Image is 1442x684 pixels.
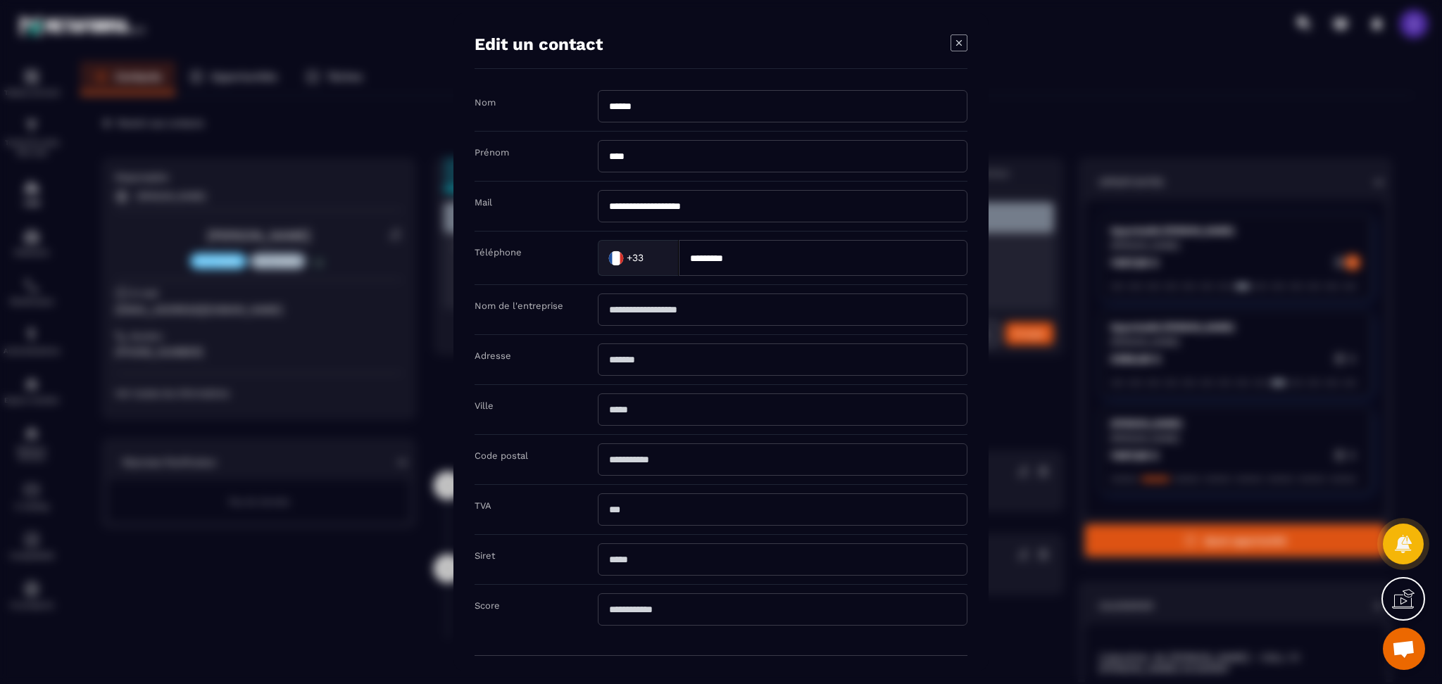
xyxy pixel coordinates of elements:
[475,350,511,361] label: Adresse
[475,247,522,258] label: Téléphone
[475,600,500,611] label: Score
[475,300,563,311] label: Nom de l'entreprise
[475,197,492,208] label: Mail
[475,97,496,108] label: Nom
[475,500,491,511] label: TVA
[646,247,664,268] input: Search for option
[475,450,528,461] label: Code postal
[475,400,494,411] label: Ville
[598,240,679,276] div: Search for option
[627,251,644,265] span: +33
[475,147,509,158] label: Prénom
[475,34,603,54] h4: Edit un contact
[602,243,630,272] img: Country Flag
[1383,628,1425,670] div: Ouvrir le chat
[475,550,495,561] label: Siret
